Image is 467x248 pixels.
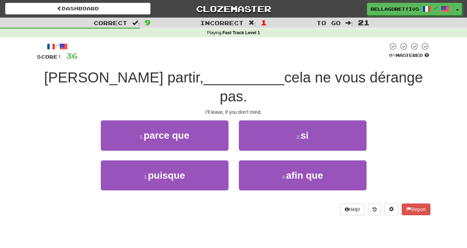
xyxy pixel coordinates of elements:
small: 4 . [282,174,286,180]
span: __________ [204,69,284,86]
div: Mastered [388,52,430,59]
span: puisque [148,170,185,181]
small: 3 . [144,174,148,180]
span: 9 [145,18,150,27]
span: / [434,6,438,10]
span: 36 [66,51,78,60]
span: Score: [37,54,62,60]
span: 0 % [389,52,396,58]
button: 4.afin que [239,160,367,190]
button: Help! [340,204,365,215]
button: Report [402,204,430,215]
span: [PERSON_NAME] partir, [44,69,204,86]
button: 1.parce que [101,120,228,150]
span: Correct [94,19,127,26]
small: 2 . [296,134,301,140]
a: Clozemaster [161,3,306,15]
button: Round history (alt+y) [368,204,381,215]
span: Incorrect [200,19,244,26]
button: 3.puisque [101,160,228,190]
span: si [301,130,309,141]
span: afin que [286,170,323,181]
strong: Fast Track Level 1 [223,30,260,35]
small: 1 . [140,134,144,140]
a: BellaGoretti05 / [367,3,453,15]
span: : [132,20,140,26]
span: : [249,20,256,26]
span: 1 [261,18,267,27]
span: To go [317,19,341,26]
div: / [37,42,78,51]
button: 2.si [239,120,367,150]
span: 21 [358,18,370,27]
span: parce que [144,130,189,141]
span: cela ne vous dérange pas. [220,69,423,105]
span: : [346,20,353,26]
a: Dashboard [5,3,150,14]
span: BellaGoretti05 [371,6,419,12]
div: I'll leave, if you don't mind. [37,109,430,116]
